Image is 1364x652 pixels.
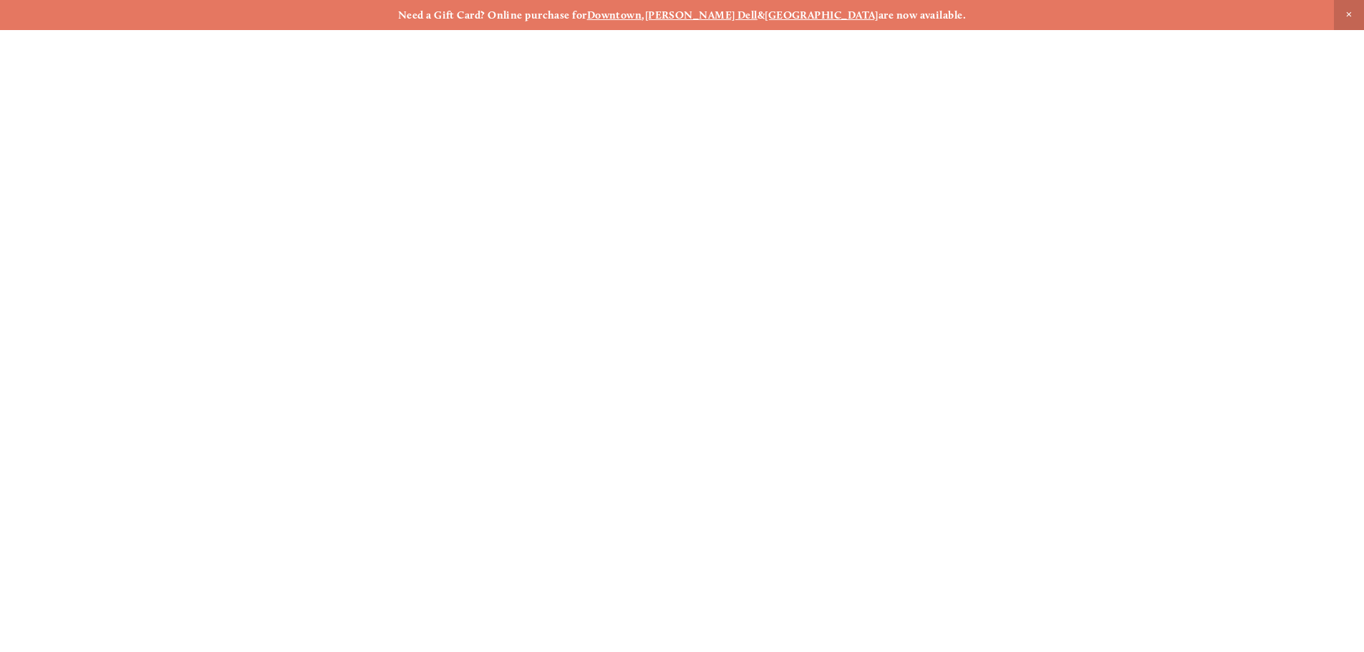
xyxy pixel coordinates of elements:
[645,9,758,21] a: [PERSON_NAME] Dell
[398,9,587,21] strong: Need a Gift Card? Online purchase for
[765,9,879,21] a: [GEOGRAPHIC_DATA]
[758,9,765,21] strong: &
[587,9,642,21] a: Downtown
[879,9,966,21] strong: are now available.
[642,9,644,21] strong: ,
